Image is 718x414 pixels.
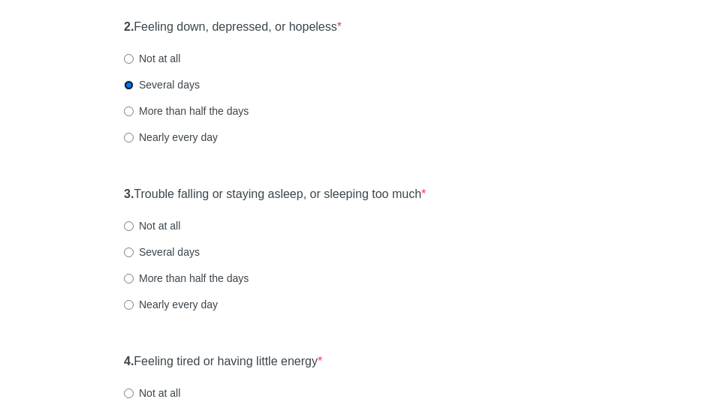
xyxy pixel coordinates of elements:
label: More than half the days [124,103,249,118]
strong: 3. [124,187,134,200]
input: Several days [124,247,134,257]
label: Not at all [124,385,180,400]
label: Several days [124,244,200,259]
input: Not at all [124,221,134,231]
input: Nearly every day [124,133,134,142]
label: Nearly every day [124,297,218,312]
input: Not at all [124,388,134,398]
input: Several days [124,80,134,90]
input: More than half the days [124,106,134,116]
label: Feeling down, depressed, or hopeless [124,19,342,36]
label: Trouble falling or staying asleep, or sleeping too much [124,186,426,203]
label: Not at all [124,218,180,233]
label: Nearly every day [124,130,218,145]
label: Not at all [124,51,180,66]
strong: 2. [124,20,134,33]
label: Feeling tired or having little energy [124,353,322,370]
input: Not at all [124,54,134,64]
label: Several days [124,77,200,92]
strong: 4. [124,355,134,367]
input: Nearly every day [124,300,134,310]
label: More than half the days [124,271,249,286]
input: More than half the days [124,274,134,283]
